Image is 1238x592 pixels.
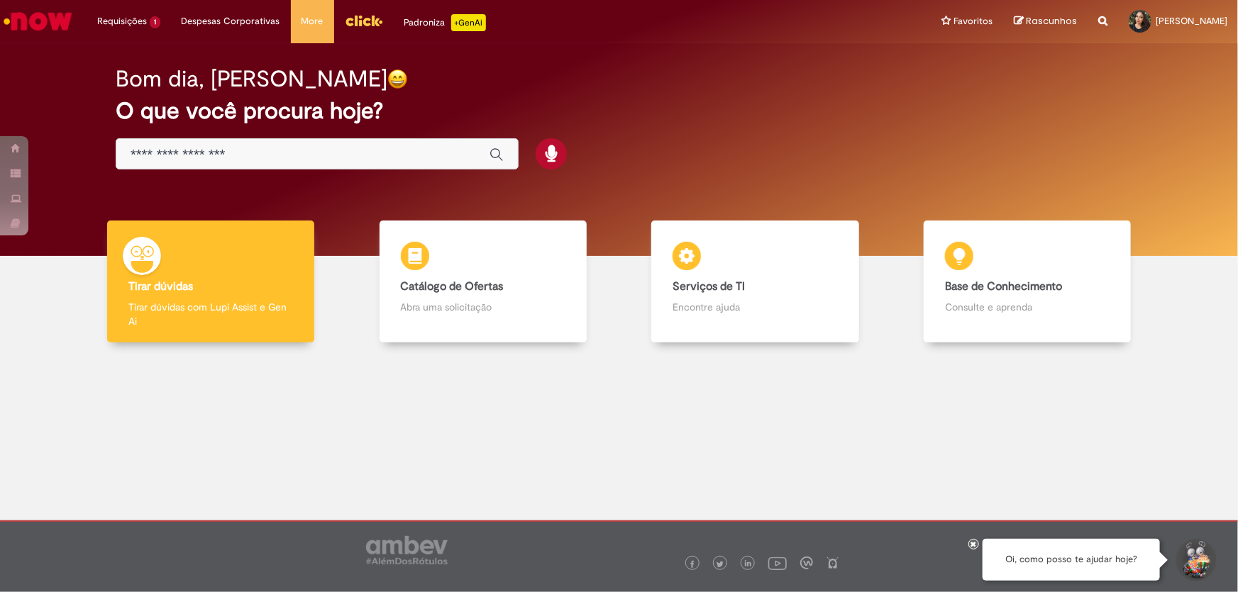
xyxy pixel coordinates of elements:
a: Base de Conhecimento Consulte e aprenda [891,220,1164,343]
b: Serviços de TI [673,279,745,294]
button: Iniciar Conversa de Suporte [1174,539,1217,581]
p: Consulte e aprenda [945,300,1110,314]
img: ServiceNow [1,7,74,35]
b: Base de Conhecimento [945,279,1062,294]
span: More [302,14,324,28]
span: Despesas Corporativas [182,14,280,28]
div: Padroniza [404,14,486,31]
img: logo_footer_linkedin.png [745,560,752,569]
a: Tirar dúvidas Tirar dúvidas com Lupi Assist e Gen Ai [74,220,347,343]
p: Encontre ajuda [673,300,837,314]
a: Catálogo de Ofertas Abra uma solicitação [347,220,619,343]
a: Serviços de TI Encontre ajuda [619,220,892,343]
span: [PERSON_NAME] [1156,15,1227,27]
p: +GenAi [451,14,486,31]
img: logo_footer_workplace.png [800,557,813,569]
a: Rascunhos [1014,15,1077,28]
h2: O que você procura hoje? [116,99,1122,123]
img: logo_footer_twitter.png [717,561,724,568]
b: Catálogo de Ofertas [401,279,504,294]
b: Tirar dúvidas [128,279,193,294]
p: Tirar dúvidas com Lupi Assist e Gen Ai [128,300,293,328]
img: logo_footer_facebook.png [689,561,696,568]
span: Requisições [97,14,147,28]
span: Rascunhos [1026,14,1077,28]
img: logo_footer_ambev_rotulo_gray.png [366,536,448,564]
span: Favoritos [954,14,993,28]
span: 1 [150,16,160,28]
h2: Bom dia, [PERSON_NAME] [116,67,387,91]
img: happy-face.png [387,69,408,89]
img: click_logo_yellow_360x200.png [345,10,383,31]
div: Oi, como posso te ajudar hoje? [983,539,1160,581]
p: Abra uma solicitação [401,300,565,314]
img: logo_footer_naosei.png [827,557,839,569]
img: logo_footer_youtube.png [768,554,787,572]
